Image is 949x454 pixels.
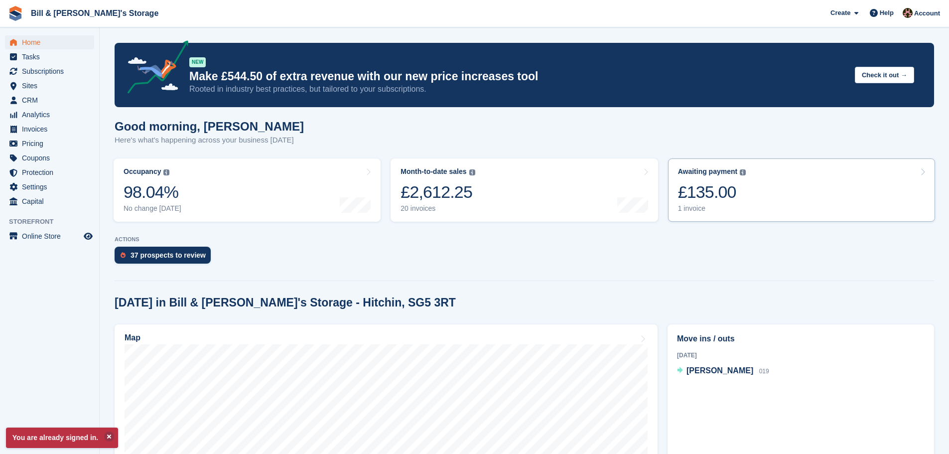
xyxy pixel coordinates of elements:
[22,50,82,64] span: Tasks
[115,120,304,133] h1: Good morning, [PERSON_NAME]
[914,8,940,18] span: Account
[677,333,925,345] h2: Move ins / outs
[5,229,94,243] a: menu
[22,64,82,78] span: Subscriptions
[6,428,118,448] p: You are already signed in.
[131,251,206,259] div: 37 prospects to review
[22,93,82,107] span: CRM
[114,158,381,222] a: Occupancy 98.04% No change [DATE]
[115,236,934,243] p: ACTIONS
[22,151,82,165] span: Coupons
[5,180,94,194] a: menu
[5,50,94,64] a: menu
[880,8,894,18] span: Help
[82,230,94,242] a: Preview store
[401,204,475,213] div: 20 invoices
[9,217,99,227] span: Storefront
[677,351,925,360] div: [DATE]
[903,8,913,18] img: Jack Bottesch
[5,137,94,151] a: menu
[5,64,94,78] a: menu
[115,247,216,269] a: 37 prospects to review
[124,167,161,176] div: Occupancy
[22,108,82,122] span: Analytics
[125,333,140,342] h2: Map
[8,6,23,21] img: stora-icon-8386f47178a22dfd0bd8f6a31ec36ba5ce8667c1dd55bd0f319d3a0aa187defe.svg
[855,67,914,83] button: Check it out →
[189,57,206,67] div: NEW
[5,122,94,136] a: menu
[189,84,847,95] p: Rooted in industry best practices, but tailored to your subscriptions.
[678,182,746,202] div: £135.00
[759,368,769,375] span: 019
[401,182,475,202] div: £2,612.25
[22,229,82,243] span: Online Store
[391,158,658,222] a: Month-to-date sales £2,612.25 20 invoices
[22,35,82,49] span: Home
[22,79,82,93] span: Sites
[5,93,94,107] a: menu
[27,5,162,21] a: Bill & [PERSON_NAME]'s Storage
[115,135,304,146] p: Here's what's happening across your business [DATE]
[22,180,82,194] span: Settings
[189,69,847,84] p: Make £544.50 of extra revenue with our new price increases tool
[5,79,94,93] a: menu
[686,366,753,375] span: [PERSON_NAME]
[121,252,126,258] img: prospect-51fa495bee0391a8d652442698ab0144808aea92771e9ea1ae160a38d050c398.svg
[22,194,82,208] span: Capital
[678,204,746,213] div: 1 invoice
[22,165,82,179] span: Protection
[5,194,94,208] a: menu
[469,169,475,175] img: icon-info-grey-7440780725fd019a000dd9b08b2336e03edf1995a4989e88bcd33f0948082b44.svg
[740,169,746,175] img: icon-info-grey-7440780725fd019a000dd9b08b2336e03edf1995a4989e88bcd33f0948082b44.svg
[830,8,850,18] span: Create
[5,151,94,165] a: menu
[668,158,935,222] a: Awaiting payment £135.00 1 invoice
[119,40,189,97] img: price-adjustments-announcement-icon-8257ccfd72463d97f412b2fc003d46551f7dbcb40ab6d574587a9cd5c0d94...
[401,167,466,176] div: Month-to-date sales
[115,296,456,309] h2: [DATE] in Bill & [PERSON_NAME]'s Storage - Hitchin, SG5 3RT
[678,167,738,176] div: Awaiting payment
[124,204,181,213] div: No change [DATE]
[22,122,82,136] span: Invoices
[5,35,94,49] a: menu
[163,169,169,175] img: icon-info-grey-7440780725fd019a000dd9b08b2336e03edf1995a4989e88bcd33f0948082b44.svg
[22,137,82,151] span: Pricing
[677,365,769,378] a: [PERSON_NAME] 019
[5,108,94,122] a: menu
[5,165,94,179] a: menu
[124,182,181,202] div: 98.04%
